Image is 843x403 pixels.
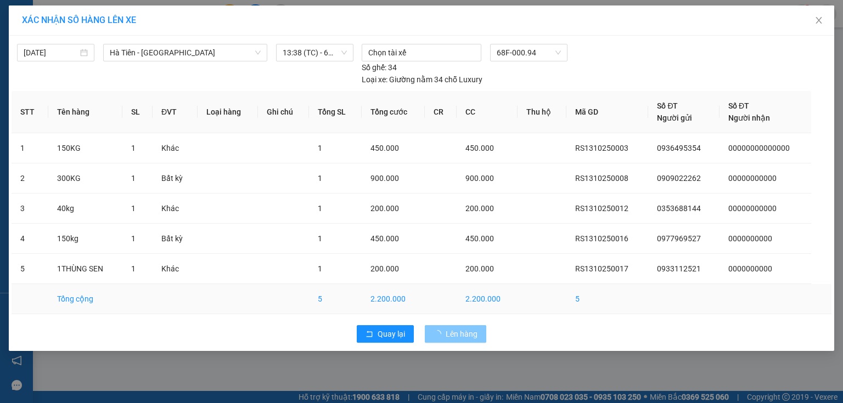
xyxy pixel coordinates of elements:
td: 5 [566,284,648,314]
span: Loại xe: [362,73,387,86]
button: Lên hàng [425,325,486,343]
span: close [814,16,823,25]
th: Tổng cước [362,91,425,133]
span: Số ghế: [362,61,386,73]
span: RS1310250012 [575,204,628,213]
span: 450.000 [370,144,399,152]
span: 1 [131,264,136,273]
span: 1 [131,144,136,152]
span: 900.000 [465,174,494,183]
span: 1 [318,204,322,213]
span: RS1310250008 [575,174,628,183]
td: 3 [12,194,48,224]
span: Quay lại [378,328,405,340]
th: Tổng SL [309,91,362,133]
span: rollback [366,330,373,339]
span: 450.000 [465,234,494,243]
td: 1THÙNG SEN [48,254,122,284]
span: Người nhận [728,113,770,122]
span: XÁC NHẬN SỐ HÀNG LÊN XE [22,15,136,25]
span: RS1310250016 [575,234,628,243]
th: Loại hàng [198,91,258,133]
span: 450.000 [370,234,399,243]
td: 5 [309,284,362,314]
span: 200.000 [370,204,399,213]
td: 4 [12,224,48,254]
td: 300KG [48,163,122,194]
span: 00000000000 [728,174,777,183]
span: down [255,49,261,56]
span: 0909022262 [657,174,701,183]
span: 0933112521 [657,264,701,273]
span: 1 [131,204,136,213]
th: Mã GD [566,91,648,133]
th: Tên hàng [48,91,122,133]
span: 1 [318,234,322,243]
span: 0353688144 [657,204,701,213]
span: RS1310250003 [575,144,628,152]
span: 450.000 [465,144,494,152]
td: Khác [153,194,198,224]
span: RS1310250017 [575,264,628,273]
input: 13/10/2025 [24,47,78,59]
th: ĐVT [153,91,198,133]
span: 0936495354 [657,144,701,152]
td: Khác [153,254,198,284]
span: Người gửi [657,113,692,122]
td: Tổng cộng [48,284,122,314]
td: Bất kỳ [153,224,198,254]
th: Ghi chú [258,91,309,133]
td: Bất kỳ [153,163,198,194]
div: 34 [362,61,397,73]
td: 40kg [48,194,122,224]
td: 2.200.000 [457,284,518,314]
span: 1 [131,234,136,243]
span: 1 [318,264,322,273]
span: 00000000000000 [728,144,790,152]
span: 0000000000 [728,234,772,243]
span: 200.000 [370,264,399,273]
span: 900.000 [370,174,399,183]
td: 2.200.000 [362,284,425,314]
span: Lên hàng [446,328,477,340]
td: 2 [12,163,48,194]
th: Thu hộ [518,91,566,133]
button: Close [803,5,834,36]
span: Số ĐT [657,101,678,110]
th: CR [425,91,457,133]
span: 1 [318,144,322,152]
span: Hà Tiên - Đà Nẵng [110,44,261,61]
span: Số ĐT [728,101,749,110]
span: 200.000 [465,204,494,213]
span: 0000000000 [728,264,772,273]
td: 1 [12,133,48,163]
span: 1 [318,174,322,183]
span: 68F-000.94 [497,44,560,61]
td: 150kg [48,224,122,254]
span: 13:38 (TC) - 68F-000.94 [283,44,347,61]
td: 150KG [48,133,122,163]
button: rollbackQuay lại [357,325,414,343]
td: 5 [12,254,48,284]
div: Giường nằm 34 chỗ Luxury [362,73,482,86]
th: CC [457,91,518,133]
th: SL [122,91,153,133]
span: 200.000 [465,264,494,273]
td: Khác [153,133,198,163]
span: 00000000000 [728,204,777,213]
span: 1 [131,174,136,183]
th: STT [12,91,48,133]
span: loading [434,330,446,338]
span: 0977969527 [657,234,701,243]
